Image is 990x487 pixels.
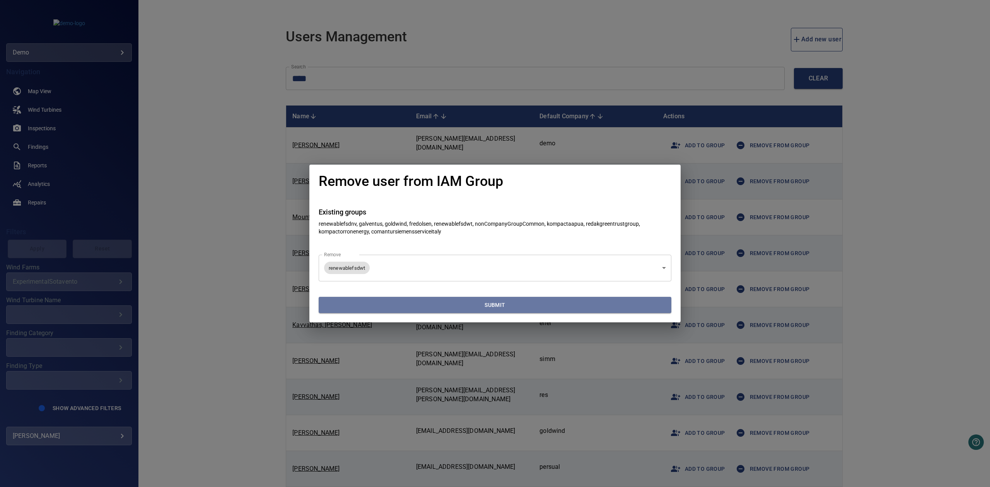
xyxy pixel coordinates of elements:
[319,174,503,189] h1: Remove user from IAM Group
[319,220,671,235] p: renewablefsdnv, galventus, goldwind, fredolsen, renewablefsdwt, nonCompanyGroupCommon, kompactaap...
[319,208,671,216] h4: Existing groups
[324,264,370,272] span: renewablefsdwt
[319,297,671,313] button: Submit
[319,255,671,281] div: renewablefsdwt
[322,300,668,310] span: Submit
